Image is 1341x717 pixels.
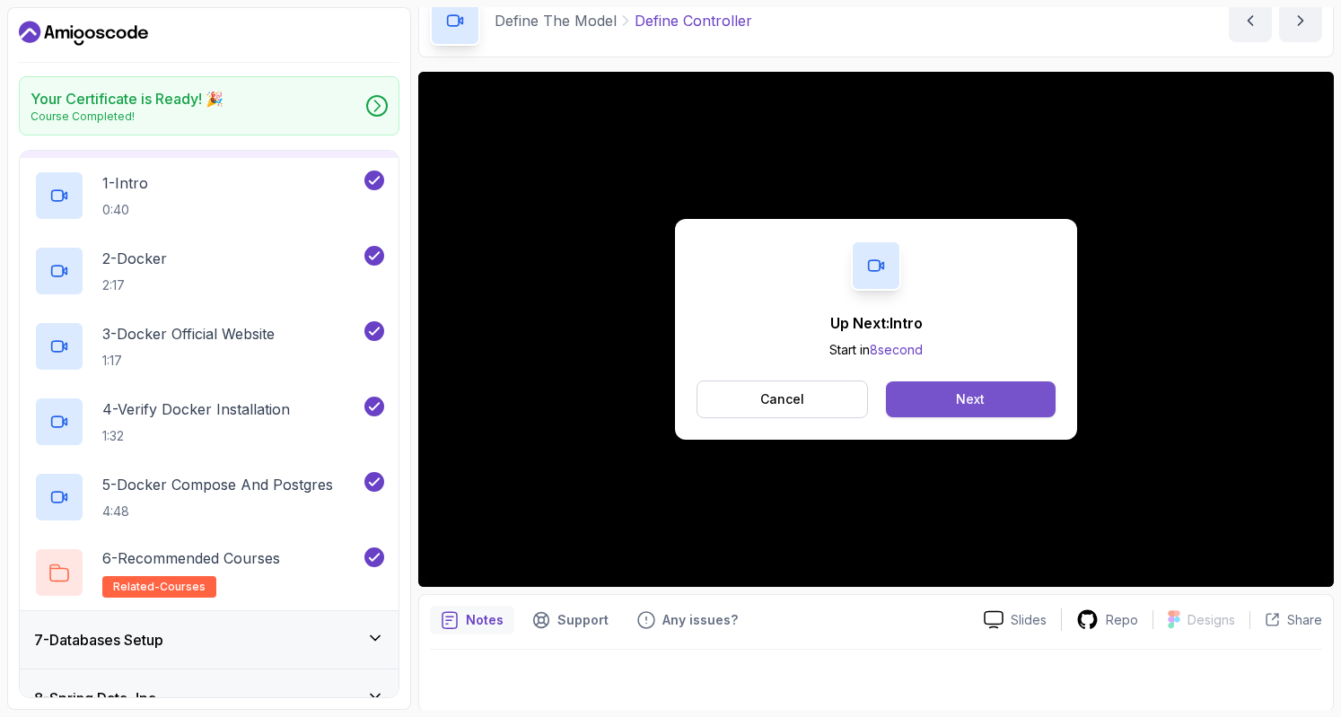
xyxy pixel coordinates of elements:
a: Slides [969,610,1061,629]
p: Support [557,611,609,629]
button: Cancel [697,380,868,418]
a: Dashboard [19,19,148,48]
p: 4 - Verify Docker Installation [102,398,290,420]
span: 8 second [870,342,923,357]
iframe: 2 - Define Controller [418,72,1334,587]
button: Support button [521,606,619,634]
button: 5-Docker Compose And Postgres4:48 [34,472,384,522]
p: 1:32 [102,427,290,445]
h2: Your Certificate is Ready! 🎉 [31,88,223,109]
button: Next [886,381,1056,417]
p: Course Completed! [31,109,223,124]
p: 2 - Docker [102,248,167,269]
p: 2:17 [102,276,167,294]
button: 3-Docker Official Website1:17 [34,321,384,372]
p: 3 - Docker Official Website [102,323,275,345]
p: Define Controller [635,10,752,31]
button: 6-Recommended Coursesrelated-courses [34,547,384,598]
p: Designs [1188,611,1235,629]
p: Up Next: Intro [829,312,923,334]
button: Share [1249,611,1322,629]
p: 4:48 [102,503,333,520]
button: 4-Verify Docker Installation1:32 [34,397,384,447]
p: Slides [1011,611,1047,629]
button: 1-Intro0:40 [34,171,384,221]
p: 1:17 [102,352,275,370]
p: Cancel [760,390,804,408]
p: Repo [1106,611,1138,629]
p: Start in [829,341,923,359]
div: Next [956,390,985,408]
button: 2-Docker2:17 [34,246,384,296]
p: Notes [466,611,504,629]
a: Your Certificate is Ready! 🎉Course Completed! [19,76,399,136]
h3: 8 - Spring Data Jpa [34,687,156,709]
button: Feedback button [627,606,749,634]
h3: 7 - Databases Setup [34,629,163,651]
p: Any issues? [662,611,738,629]
p: 1 - Intro [102,172,148,194]
p: Share [1287,611,1322,629]
button: 7-Databases Setup [20,611,399,669]
button: notes button [430,606,514,634]
a: Repo [1062,608,1153,631]
p: 0:40 [102,201,148,219]
p: 6 - Recommended Courses [102,547,280,569]
p: Define The Model [495,10,617,31]
span: related-courses [113,580,206,594]
p: 5 - Docker Compose And Postgres [102,474,333,495]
